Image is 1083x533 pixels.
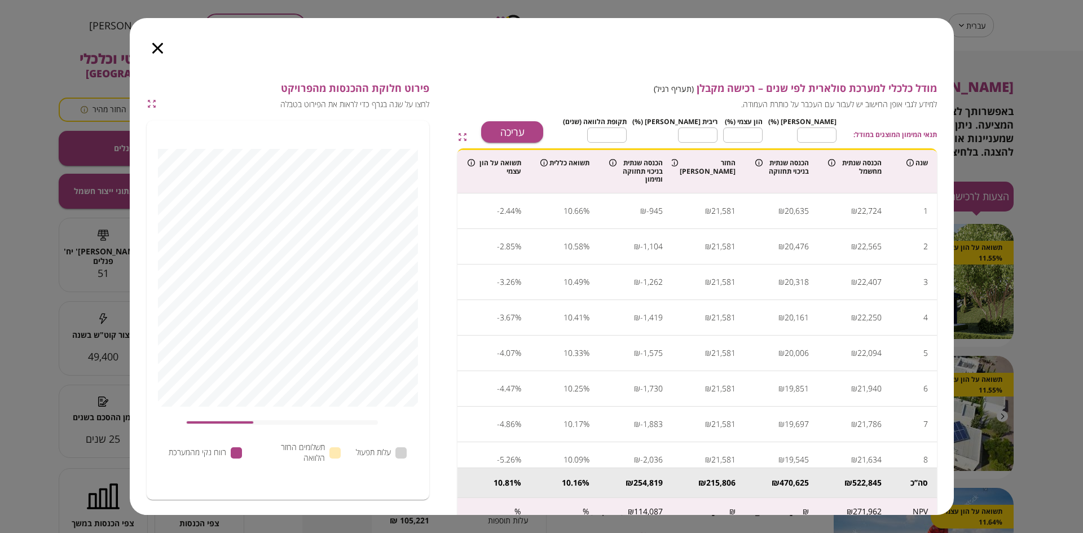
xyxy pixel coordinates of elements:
div: 10.25 [563,380,583,397]
div: % [515,345,521,362]
div: % [515,416,521,433]
span: [PERSON_NAME] (%) [768,117,837,126]
div: 20,318 [785,274,809,290]
div: 21,581 [711,202,736,219]
div: 20,476 [785,238,809,255]
div: 21,786 [857,416,882,433]
div: 10.33 [563,345,583,362]
div: % [514,477,521,488]
div: 21,581 [711,345,736,362]
div: ₪ [851,202,857,219]
div: -3.67 [497,309,515,326]
div: 21,581 [711,380,736,397]
div: 522,845 [852,477,882,488]
div: % [583,202,589,219]
span: פירוט חלוקת ההכנסות מהפרויקט [161,82,429,95]
div: 20,161 [785,309,809,326]
div: 10.16 [562,477,582,488]
div: ₪ [851,380,857,397]
div: % [583,416,589,433]
div: ₪ [844,477,852,488]
div: תשואה כללית [539,159,589,167]
div: 10.41 [563,309,583,326]
div: % [582,477,589,488]
div: 2 [923,238,928,255]
div: ₪ [772,477,780,488]
span: מודל כלכלי למערכת סולארית לפי שנים – רכישה מקבלן [481,82,937,95]
div: הכנסה שנתית מחשמל [828,159,882,175]
div: הכנסה שנתית בניכוי תחזוקה [755,159,809,175]
div: 21,581 [711,451,736,468]
div: 10.49 [563,274,583,290]
div: % [583,309,589,326]
div: 21,581 [711,309,736,326]
div: ₪ [778,451,785,468]
div: 10.66 [563,202,583,219]
div: ₪ [851,416,857,433]
div: ₪ [634,345,640,362]
div: ₪ [778,238,785,255]
div: 21,581 [711,416,736,433]
div: 22,565 [857,238,882,255]
div: 215,806 [706,477,736,488]
div: % [515,451,521,468]
span: לחצו על שנה בגרף כדי לראות את הפירוט בטבלה [161,99,429,110]
div: % [583,380,589,397]
div: 6 [923,380,928,397]
div: -1,104 [640,238,663,255]
div: % [583,274,589,290]
div: 5 [923,345,928,362]
div: 254,819 [633,477,663,488]
div: ₪ [778,202,785,219]
div: 19,697 [785,416,809,433]
div: 114,087 [634,507,663,517]
button: עריכה [481,121,543,143]
div: % [583,507,589,517]
div: 19,545 [785,451,809,468]
div: -1,419 [640,309,663,326]
div: ₪ [778,380,785,397]
div: -1,575 [640,345,663,362]
span: רווח נקי מהמערכת [169,447,226,458]
div: ₪ [705,345,711,362]
div: 19,851 [785,380,809,397]
div: ₪ [778,274,785,290]
div: ₪ [634,416,640,433]
div: -2.44 [497,202,515,219]
div: תשואה על הון עצמי [468,159,521,175]
div: % [583,345,589,362]
div: 20,635 [785,202,809,219]
div: ₪ [628,507,634,517]
div: 21,940 [857,380,882,397]
div: ₪ [851,238,857,255]
div: ₪ [729,507,736,517]
div: שנה [900,159,928,167]
div: 22,094 [857,345,882,362]
div: -945 [646,202,663,219]
div: 1 [923,202,928,219]
div: ₪ [847,507,853,517]
div: -1,883 [640,416,663,433]
div: 4 [923,309,928,326]
div: ₪ [634,380,640,397]
span: הון עצמי (%) [725,117,763,126]
div: % [515,202,521,219]
div: -3.26 [497,274,515,290]
div: 3 [923,274,928,290]
div: % [514,507,521,517]
div: ₪ [778,345,785,362]
div: % [515,309,521,326]
div: 20,006 [785,345,809,362]
div: -4.07 [497,345,515,362]
span: תנאי המימון המוצגים במודל: [853,129,937,140]
div: 10.81 [494,477,514,488]
div: -4.86 [497,416,515,433]
div: -4.47 [497,380,515,397]
div: % [583,451,589,468]
div: ₪ [851,274,857,290]
div: -1,262 [640,274,663,290]
div: 22,250 [857,309,882,326]
div: 7 [923,416,928,433]
div: ₪ [705,309,711,326]
div: ₪ [634,309,640,326]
